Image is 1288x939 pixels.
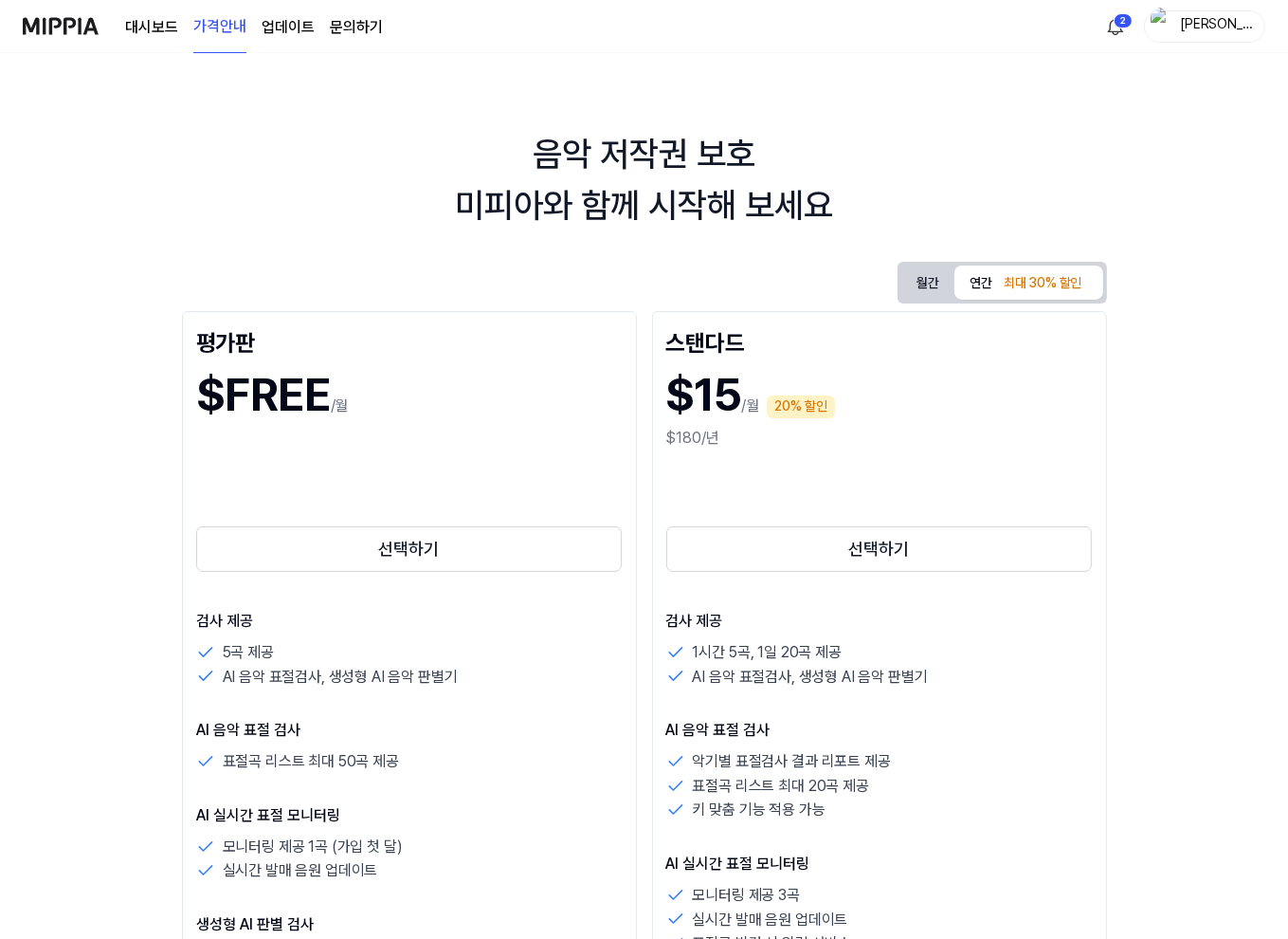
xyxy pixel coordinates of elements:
div: $180/년 [666,427,1093,450]
div: 스탠다드 [666,325,1093,356]
div: [PERSON_NAME] [1179,15,1253,36]
h1: $15 [666,363,742,427]
a: 문의하기 [330,16,383,39]
button: 월간 [901,268,954,298]
p: 5곡 제공 [223,640,274,665]
h1: $FREE [196,363,331,427]
p: 표절곡 리스트 최대 20곡 제공 [693,774,869,799]
div: 최대 30% 할인 [998,272,1088,295]
img: 알림 [1104,15,1127,38]
p: AI 음악 표절 검사 [196,719,623,742]
button: profile[PERSON_NAME] [1144,10,1265,43]
div: 평가판 [196,325,623,356]
p: /월 [742,395,760,417]
button: 연간 [954,266,1102,300]
a: 선택하기 [196,523,623,576]
p: 모니터링 제공 3곡 [693,883,800,908]
p: 실시간 발매 음원 업데이트 [223,858,378,883]
p: /월 [331,395,349,417]
a: 가격안내 [193,1,246,53]
p: 생성형 AI 판별 검사 [196,913,623,936]
p: 키 맞춤 기능 적용 가능 [693,798,825,822]
a: 대시보드 [125,16,178,39]
p: AI 실시간 표절 모니터링 [196,804,623,827]
button: 선택하기 [196,526,623,572]
p: 검사 제공 [196,610,623,633]
img: profile [1151,8,1173,46]
a: 업데이트 [262,16,315,39]
p: 실시간 발매 음원 업데이트 [693,908,848,932]
p: 표절곡 리스트 최대 50곡 제공 [223,749,399,774]
div: 20% 할인 [767,396,835,418]
p: AI 음악 표절 검사 [666,719,1093,742]
p: AI 음악 표절검사, 생성형 AI 음악 판별기 [693,665,928,690]
p: 1시간 5곡, 1일 20곡 제공 [693,640,842,665]
button: 알림2 [1100,11,1131,42]
p: AI 실시간 표절 모니터링 [666,853,1093,875]
p: 악기별 표절검사 결과 리포트 제공 [693,749,891,774]
div: 2 [1114,13,1133,28]
a: 선택하기 [666,523,1093,576]
p: AI 음악 표절검사, 생성형 AI 음악 판별기 [223,665,458,690]
button: 선택하기 [666,526,1093,572]
p: 검사 제공 [666,610,1093,633]
p: 모니터링 제공 1곡 (가입 첫 달) [223,835,403,859]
